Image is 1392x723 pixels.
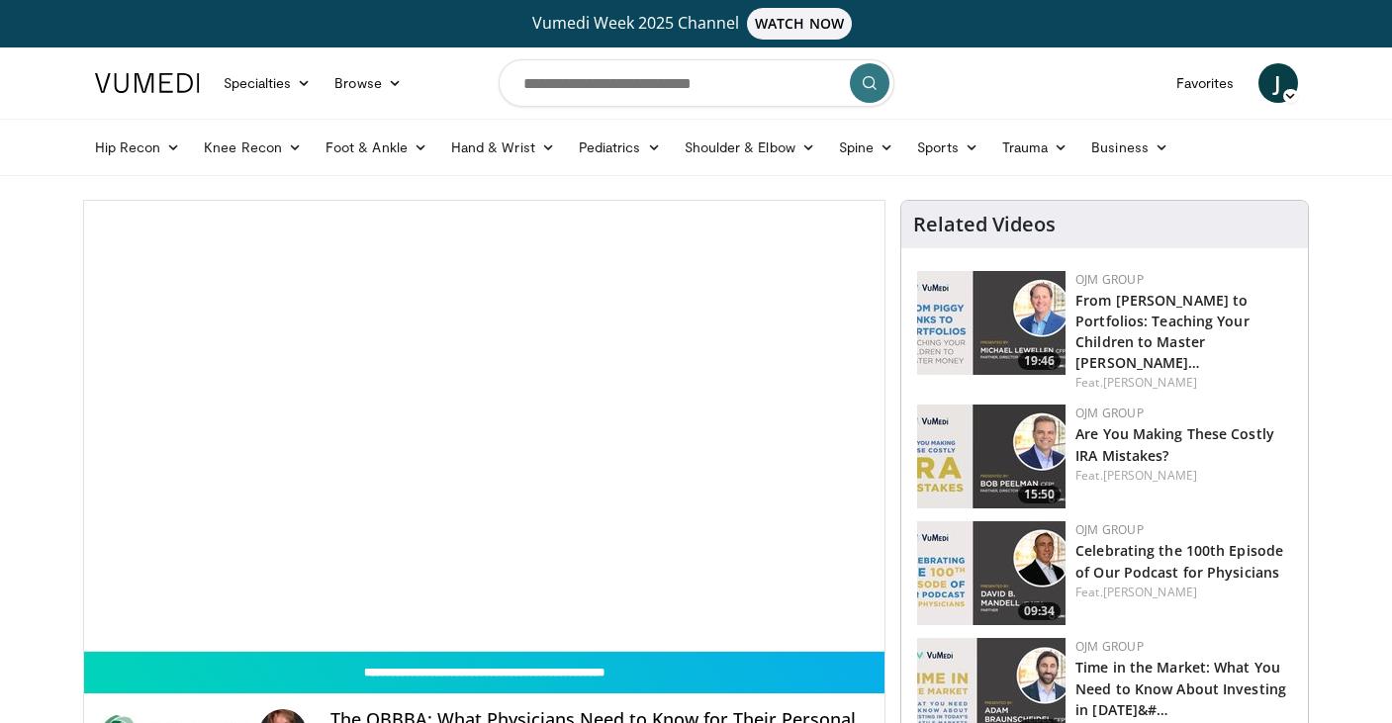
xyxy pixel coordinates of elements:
a: Trauma [990,128,1080,167]
a: [PERSON_NAME] [1103,467,1197,484]
img: 7438bed5-bde3-4519-9543-24a8eadaa1c2.150x105_q85_crop-smart_upscale.jpg [917,521,1066,625]
a: 09:34 [917,521,1066,625]
video-js: Video Player [84,201,885,652]
a: 15:50 [917,405,1066,508]
a: OJM Group [1075,638,1144,655]
img: 4b415aee-9520-4d6f-a1e1-8e5e22de4108.150x105_q85_crop-smart_upscale.jpg [917,405,1066,508]
a: Hip Recon [83,128,193,167]
a: Pediatrics [567,128,673,167]
a: Time in the Market: What You Need to Know About Investing in [DATE]&#… [1075,658,1286,718]
a: [PERSON_NAME] [1103,584,1197,600]
a: J [1258,63,1298,103]
div: Feat. [1075,374,1292,392]
span: 19:46 [1018,352,1061,370]
a: Business [1079,128,1180,167]
a: 19:46 [917,271,1066,375]
a: From [PERSON_NAME] to Portfolios: Teaching Your Children to Master [PERSON_NAME]… [1075,291,1250,372]
a: Vumedi Week 2025 ChannelWATCH NOW [98,8,1295,40]
a: OJM Group [1075,521,1144,538]
a: Knee Recon [192,128,314,167]
h4: Related Videos [913,213,1056,236]
img: VuMedi Logo [95,73,200,93]
a: Hand & Wrist [439,128,567,167]
a: Celebrating the 100th Episode of Our Podcast for Physicians [1075,541,1283,581]
img: 282c92bf-9480-4465-9a17-aeac8df0c943.150x105_q85_crop-smart_upscale.jpg [917,271,1066,375]
a: OJM Group [1075,271,1144,288]
input: Search topics, interventions [499,59,894,107]
a: Spine [827,128,905,167]
span: 15:50 [1018,486,1061,503]
a: OJM Group [1075,405,1144,421]
a: Sports [905,128,990,167]
a: Are You Making These Costly IRA Mistakes? [1075,424,1274,464]
a: Specialties [212,63,324,103]
div: Feat. [1075,467,1292,485]
a: Browse [323,63,414,103]
a: Shoulder & Elbow [673,128,827,167]
a: Foot & Ankle [314,128,439,167]
a: [PERSON_NAME] [1103,374,1197,391]
a: Favorites [1164,63,1247,103]
div: Feat. [1075,584,1292,601]
span: WATCH NOW [747,8,852,40]
span: 09:34 [1018,602,1061,620]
